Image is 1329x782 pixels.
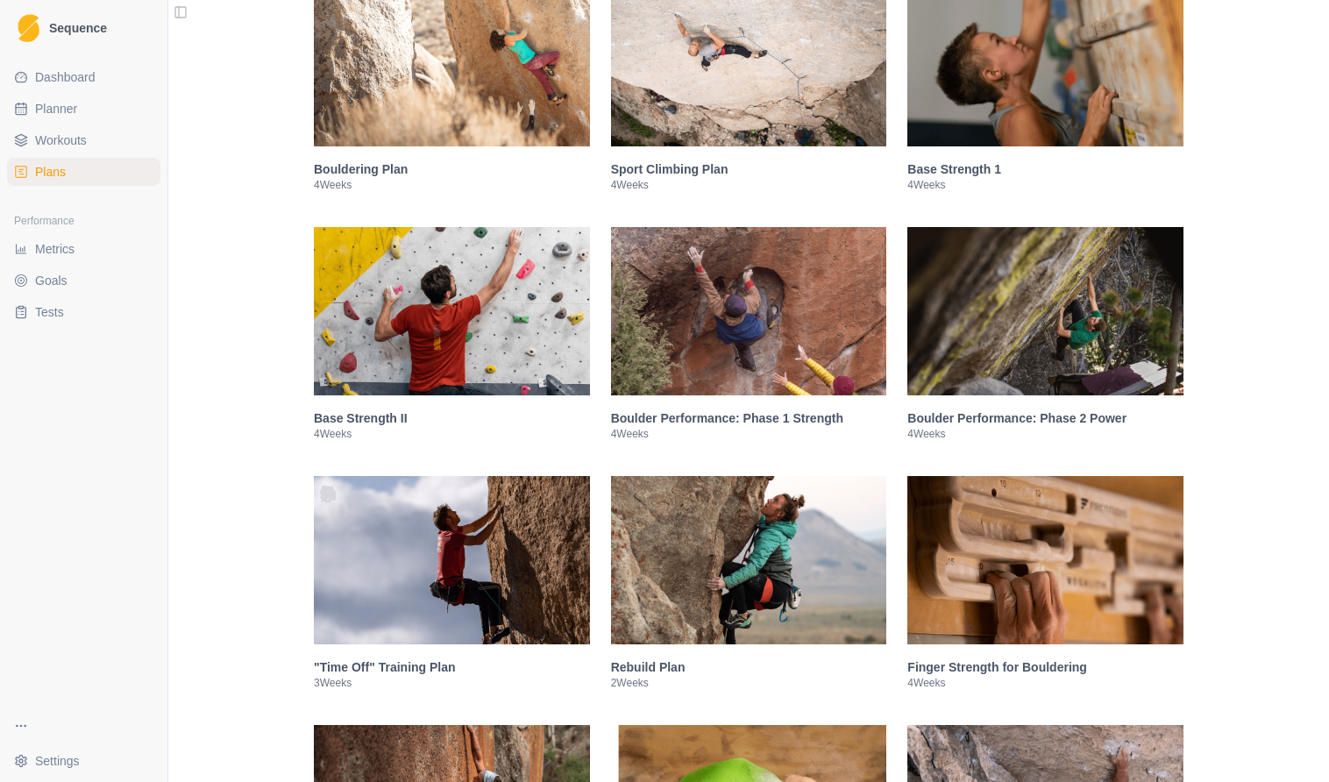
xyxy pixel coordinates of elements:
span: Goals [35,272,68,289]
a: Goals [7,267,160,295]
p: 4 Weeks [907,427,1183,441]
p: 4 Weeks [314,427,590,441]
div: Performance [7,207,160,235]
h3: Bouldering Plan [314,160,590,178]
h3: Boulder Performance: Phase 1 Strength [611,409,887,427]
span: Planner [35,100,77,117]
span: Dashboard [35,68,96,86]
h3: Boulder Performance: Phase 2 Power [907,409,1183,427]
span: Sequence [49,22,107,34]
img: Logo [18,14,39,43]
h3: Sport Climbing Plan [611,160,887,178]
h3: Rebuild Plan [611,658,887,676]
a: Workouts [7,126,160,154]
a: Planner [7,95,160,123]
span: Plans [35,163,66,181]
p: 4 Weeks [611,178,887,192]
span: Workouts [35,132,87,149]
p: 4 Weeks [907,178,1183,192]
a: Plans [7,158,160,186]
span: Metrics [35,240,75,258]
p: 4 Weeks [611,427,887,441]
img: Boulder Performance: Phase 2 Power [907,227,1183,395]
a: Dashboard [7,63,160,91]
h3: "Time Off" Training Plan [314,658,590,676]
img: Base Strength II [314,227,590,395]
h3: Base Strength II [314,409,590,427]
img: "Time Off" Training Plan [314,476,590,644]
img: Finger Strength for Bouldering [907,476,1183,644]
a: Tests [7,298,160,326]
button: Settings [7,747,160,775]
a: LogoSequence [7,7,160,49]
span: Tests [35,303,64,321]
p: 2 Weeks [611,676,887,690]
a: Metrics [7,235,160,263]
p: 4 Weeks [314,178,590,192]
img: Rebuild Plan [611,476,887,644]
p: 3 Weeks [314,676,590,690]
p: 4 Weeks [907,676,1183,690]
h3: Base Strength 1 [907,160,1183,178]
h3: Finger Strength for Bouldering [907,658,1183,676]
img: Boulder Performance: Phase 1 Strength [611,227,887,395]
